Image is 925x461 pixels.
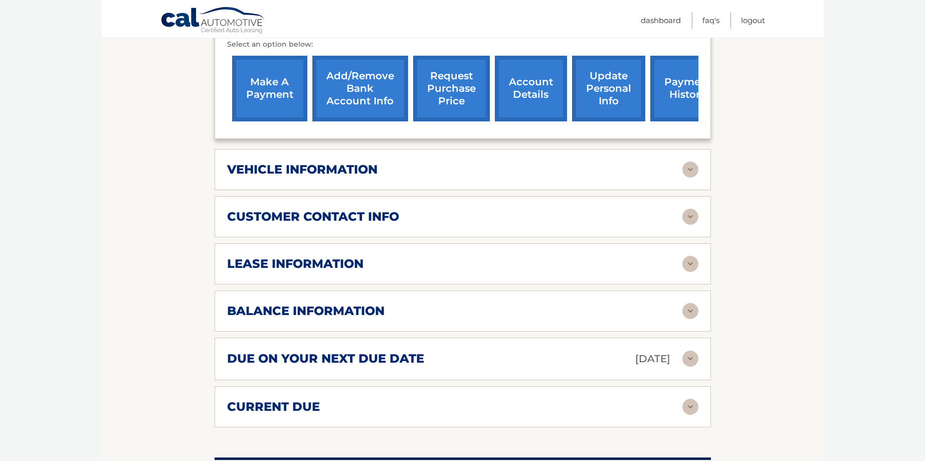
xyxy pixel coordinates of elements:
a: Add/Remove bank account info [312,56,408,121]
a: make a payment [232,56,307,121]
h2: balance information [227,303,385,319]
a: request purchase price [413,56,490,121]
p: [DATE] [635,350,670,368]
a: account details [495,56,567,121]
a: payment history [650,56,725,121]
img: accordion-rest.svg [682,399,698,415]
img: accordion-rest.svg [682,351,698,367]
h2: due on your next due date [227,351,424,366]
a: Cal Automotive [160,7,266,36]
h2: current due [227,399,320,414]
p: Select an option below: [227,39,698,51]
img: accordion-rest.svg [682,256,698,272]
img: accordion-rest.svg [682,303,698,319]
a: FAQ's [702,12,719,29]
a: Logout [741,12,765,29]
h2: lease information [227,256,363,271]
a: update personal info [572,56,645,121]
h2: customer contact info [227,209,399,224]
img: accordion-rest.svg [682,209,698,225]
img: accordion-rest.svg [682,162,698,178]
a: Dashboard [641,12,681,29]
h2: vehicle information [227,162,378,177]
